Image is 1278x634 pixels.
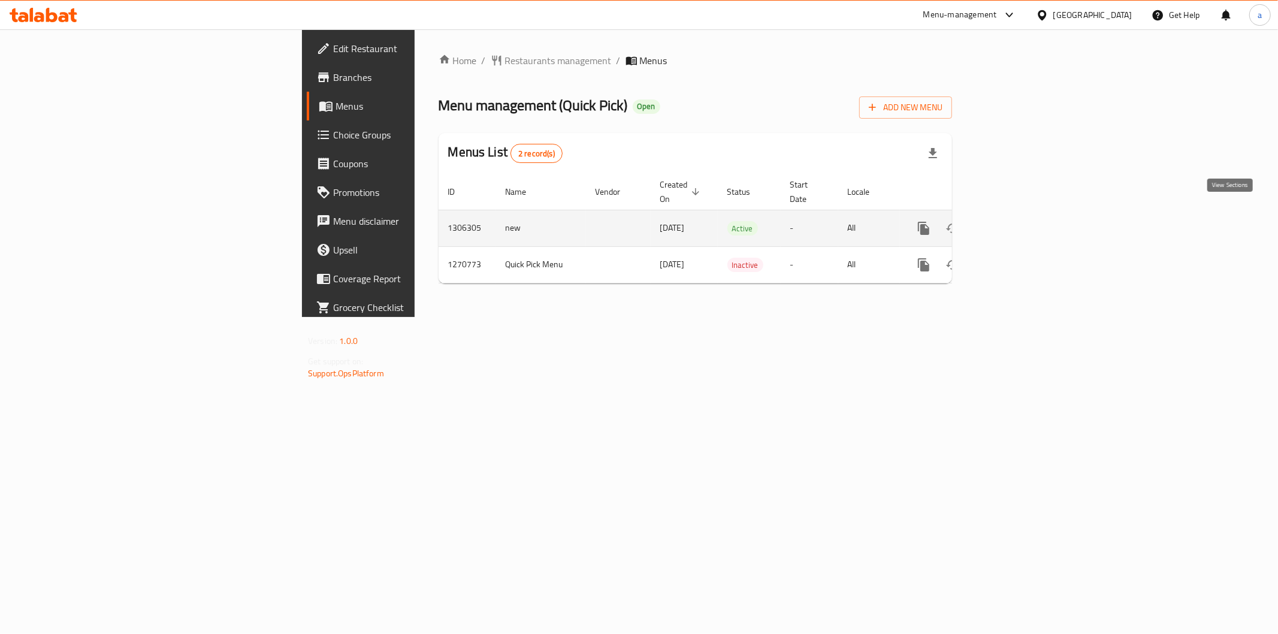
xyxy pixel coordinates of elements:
span: Add New Menu [869,100,942,115]
span: Promotions [333,185,506,200]
a: Grocery Checklist [307,293,515,322]
td: Quick Pick Menu [496,246,586,283]
span: Created On [660,177,703,206]
button: more [910,214,938,243]
div: Open [633,99,660,114]
span: Restaurants management [505,53,612,68]
span: Status [727,185,766,199]
a: Menus [307,92,515,120]
a: Promotions [307,178,515,207]
span: [DATE] [660,256,685,272]
span: Coupons [333,156,506,171]
div: Active [727,221,758,236]
a: Upsell [307,236,515,264]
a: Coupons [307,149,515,178]
span: Edit Restaurant [333,41,506,56]
span: a [1258,8,1262,22]
a: Restaurants management [491,53,612,68]
span: Upsell [333,243,506,257]
div: Menu-management [923,8,997,22]
li: / [617,53,621,68]
button: Add New Menu [859,96,952,119]
span: Vendor [596,185,636,199]
nav: breadcrumb [439,53,952,68]
span: Get support on: [308,354,363,369]
span: Branches [333,70,506,84]
span: Choice Groups [333,128,506,142]
a: Branches [307,63,515,92]
span: ID [448,185,471,199]
th: Actions [900,174,1034,210]
span: Menus [640,53,667,68]
span: [DATE] [660,220,685,236]
a: Choice Groups [307,120,515,149]
span: Menu disclaimer [333,214,506,228]
span: 1.0.0 [339,333,358,349]
a: Menu disclaimer [307,207,515,236]
a: Edit Restaurant [307,34,515,63]
td: new [496,210,586,246]
td: - [781,246,838,283]
span: Active [727,222,758,236]
span: 2 record(s) [511,148,562,159]
button: Change Status [938,214,967,243]
span: Name [506,185,542,199]
a: Coverage Report [307,264,515,293]
span: Locale [848,185,886,199]
span: Version: [308,333,337,349]
div: Export file [919,139,947,168]
td: - [781,210,838,246]
span: Menu management ( Quick Pick ) [439,92,628,119]
div: Total records count [510,144,563,163]
div: [GEOGRAPHIC_DATA] [1053,8,1132,22]
span: Coverage Report [333,271,506,286]
span: Open [633,101,660,111]
span: Grocery Checklist [333,300,506,315]
button: more [910,250,938,279]
table: enhanced table [439,174,1034,283]
span: Start Date [790,177,824,206]
h2: Menus List [448,143,563,163]
td: All [838,246,900,283]
span: Menus [336,99,506,113]
span: Inactive [727,258,763,272]
td: All [838,210,900,246]
a: Support.OpsPlatform [308,366,384,381]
